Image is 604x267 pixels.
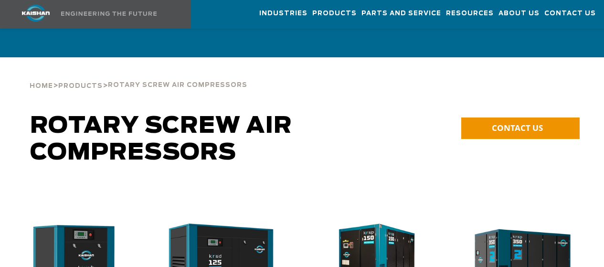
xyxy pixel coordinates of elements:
span: CONTACT US [492,122,543,133]
span: Rotary Screw Air Compressors [108,82,247,88]
span: Rotary Screw Air Compressors [30,115,292,164]
span: Contact Us [544,8,596,19]
span: Products [312,8,357,19]
a: Parts and Service [361,0,441,26]
a: About Us [498,0,540,26]
a: Industries [259,0,307,26]
a: Contact Us [544,0,596,26]
a: Products [58,81,103,90]
span: Products [58,83,103,89]
a: Resources [446,0,494,26]
span: Resources [446,8,494,19]
img: Engineering the future [61,11,157,16]
a: Products [312,0,357,26]
div: > > [30,57,247,94]
span: About Us [498,8,540,19]
span: Home [30,83,53,89]
span: Parts and Service [361,8,441,19]
a: CONTACT US [461,117,580,139]
a: Home [30,81,53,90]
span: Industries [259,8,307,19]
